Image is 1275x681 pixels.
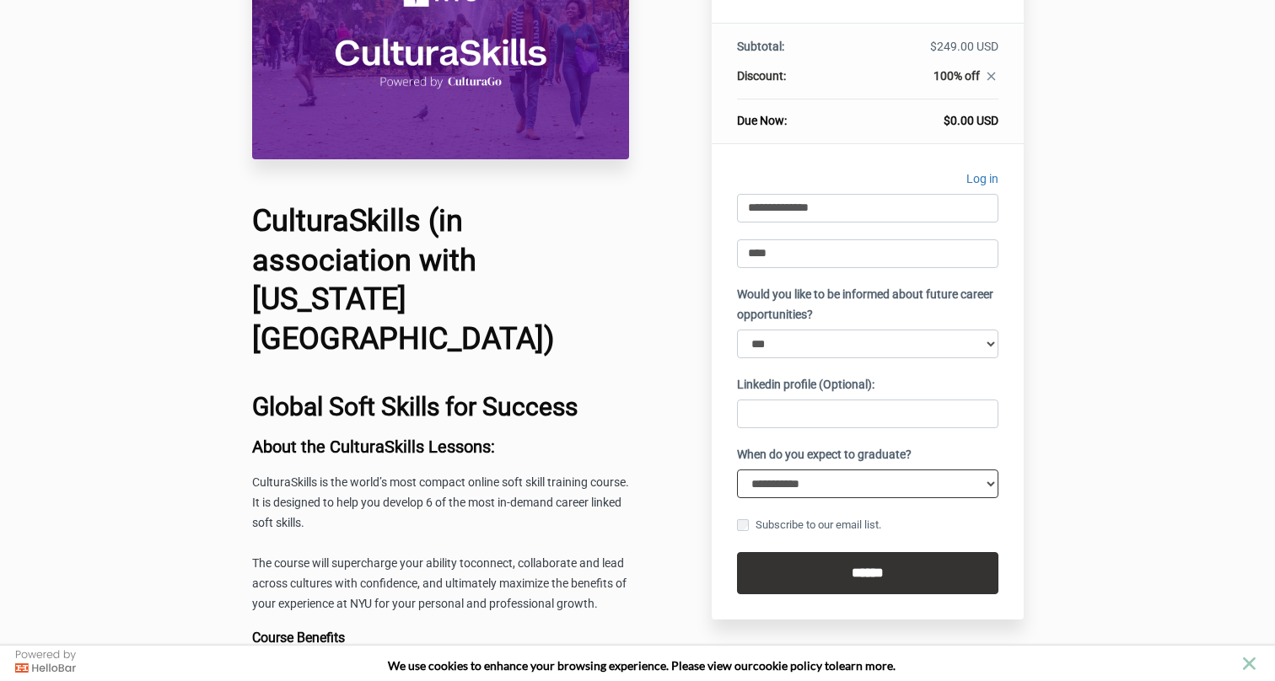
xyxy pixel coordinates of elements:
[388,658,753,673] span: We use cookies to enhance your browsing experience. Please view our
[252,437,630,456] h3: About the CulturaSkills Lessons:
[847,38,998,67] td: $249.00 USD
[252,392,578,421] b: Global Soft Skills for Success
[252,556,627,610] span: connect, collaborate and lead across cultures with confidence, and ultimately maximize the benefi...
[252,630,345,646] b: Course Benefits
[737,516,881,534] label: Subscribe to our email list.
[966,169,998,194] a: Log in
[737,375,874,395] label: Linkedin profile (Optional):
[252,475,629,529] span: CulturaSkills is the world’s most compact online soft skill training course. It is designed to he...
[737,40,784,53] span: Subtotal:
[737,519,749,531] input: Subscribe to our email list.
[944,114,998,127] span: $0.00 USD
[753,658,822,673] a: cookie policy
[836,658,896,673] span: learn more.
[933,69,980,83] span: 100% off
[737,99,847,130] th: Due Now:
[984,69,998,83] i: close
[252,556,471,570] span: The course will supercharge your ability to
[737,67,847,99] th: Discount:
[737,445,912,465] label: When do you expect to graduate?
[252,201,630,359] h1: CulturaSkills (in association with [US_STATE][GEOGRAPHIC_DATA])
[825,658,836,673] strong: to
[737,285,998,325] label: Would you like to be informed about future career opportunities?
[980,69,998,88] a: close
[1239,653,1260,674] button: close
